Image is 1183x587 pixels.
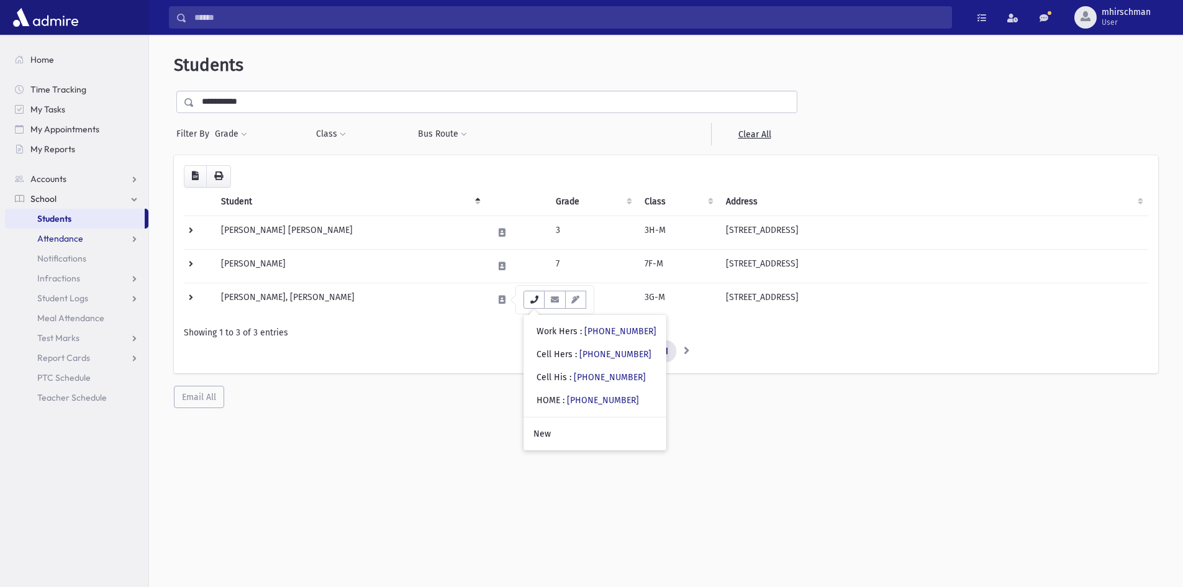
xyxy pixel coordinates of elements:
[214,283,486,316] td: [PERSON_NAME], [PERSON_NAME]
[5,99,148,119] a: My Tasks
[5,229,148,248] a: Attendance
[718,283,1148,316] td: [STREET_ADDRESS]
[575,349,577,360] span: :
[184,326,1148,339] div: Showing 1 to 3 of 3 entries
[537,371,646,384] div: Cell His
[567,395,639,406] a: [PHONE_NUMBER]
[5,248,148,268] a: Notifications
[30,173,66,184] span: Accounts
[584,326,656,337] a: [PHONE_NUMBER]
[637,249,718,283] td: 7F-M
[174,55,243,75] span: Students
[315,123,347,145] button: Class
[5,139,148,159] a: My Reports
[1102,17,1151,27] span: User
[718,188,1148,216] th: Address: activate to sort column ascending
[565,291,586,309] button: Email Templates
[176,127,214,140] span: Filter By
[1102,7,1151,17] span: mhirschman
[5,80,148,99] a: Time Tracking
[548,283,637,316] td: 3
[524,422,666,445] a: New
[5,209,145,229] a: Students
[5,268,148,288] a: Infractions
[5,308,148,328] a: Meal Attendance
[37,332,79,344] span: Test Marks
[37,273,80,284] span: Infractions
[214,188,486,216] th: Student: activate to sort column descending
[537,325,656,338] div: Work Hers
[5,189,148,209] a: School
[30,193,57,204] span: School
[30,54,54,65] span: Home
[5,119,148,139] a: My Appointments
[574,372,646,383] a: [PHONE_NUMBER]
[537,348,651,361] div: Cell Hers
[37,372,91,383] span: PTC Schedule
[30,84,86,95] span: Time Tracking
[30,104,65,115] span: My Tasks
[214,123,248,145] button: Grade
[579,349,651,360] a: [PHONE_NUMBER]
[37,392,107,403] span: Teacher Schedule
[10,5,81,30] img: AdmirePro
[5,368,148,388] a: PTC Schedule
[711,123,797,145] a: Clear All
[37,312,104,324] span: Meal Attendance
[184,165,207,188] button: CSV
[5,348,148,368] a: Report Cards
[5,328,148,348] a: Test Marks
[548,216,637,249] td: 3
[569,372,571,383] span: :
[637,188,718,216] th: Class: activate to sort column ascending
[214,216,486,249] td: [PERSON_NAME] [PERSON_NAME]
[5,388,148,407] a: Teacher Schedule
[718,216,1148,249] td: [STREET_ADDRESS]
[548,249,637,283] td: 7
[30,143,75,155] span: My Reports
[537,394,639,407] div: HOME
[5,50,148,70] a: Home
[548,188,637,216] th: Grade: activate to sort column ascending
[5,169,148,189] a: Accounts
[37,213,71,224] span: Students
[417,123,468,145] button: Bus Route
[206,165,231,188] button: Print
[187,6,951,29] input: Search
[637,216,718,249] td: 3H-M
[5,288,148,308] a: Student Logs
[718,249,1148,283] td: [STREET_ADDRESS]
[37,293,88,304] span: Student Logs
[580,326,582,337] span: :
[174,386,224,408] button: Email All
[37,233,83,244] span: Attendance
[37,253,86,264] span: Notifications
[214,249,486,283] td: [PERSON_NAME]
[30,124,99,135] span: My Appointments
[563,395,564,406] span: :
[637,283,718,316] td: 3G-M
[37,352,90,363] span: Report Cards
